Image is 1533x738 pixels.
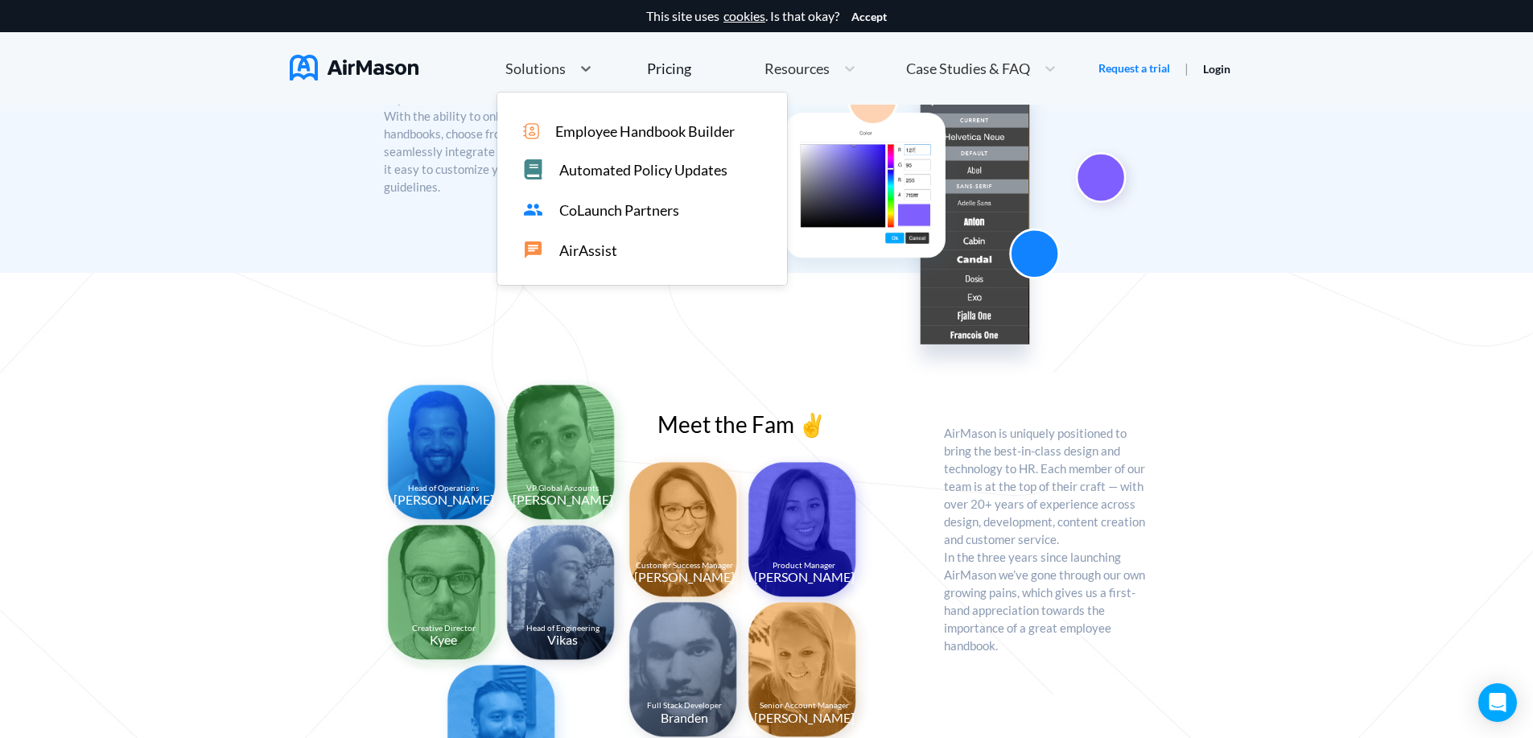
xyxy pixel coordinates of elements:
[408,484,479,493] center: Head of Operations
[526,484,599,493] center: VP Global Accounts
[767,23,1150,377] img: featured Font
[559,161,727,178] span: Automated Policy Updates
[647,61,691,76] div: Pricing
[636,561,733,571] center: Customer Success Manager
[513,493,613,507] center: [PERSON_NAME]
[1203,62,1230,76] a: Login
[851,10,887,23] button: Accept cookies
[547,633,578,647] center: Vikas
[378,515,512,676] img: Kyee
[773,561,835,571] center: Product Manager
[1098,60,1170,76] a: Request a trial
[497,515,631,676] img: Vikas
[634,570,735,584] center: [PERSON_NAME]
[657,411,886,437] p: Meet the Fam ✌️
[497,375,631,536] img: Justin
[647,54,691,83] a: Pricing
[412,624,476,633] center: Creative Director
[661,711,708,725] center: Branden
[906,61,1030,76] span: Case Studies & FAQ
[1478,683,1517,722] div: Open Intercom Messenger
[384,36,715,196] p: With convenient features like e-signatures, these mobile optimized handbooks can be created, publ...
[559,241,617,258] span: AirAssist
[723,9,765,23] a: cookies
[394,493,494,507] center: [PERSON_NAME]
[559,201,679,218] span: CoLaunch Partners
[290,54,418,80] img: AirMason Logo
[378,375,512,536] img: Tehsin
[739,452,872,613] img: Judy
[1185,60,1189,76] span: |
[647,701,722,711] center: Full Stack Developer
[523,123,539,139] img: icon
[555,122,735,139] span: Employee Handbook Builder
[754,711,855,725] center: [PERSON_NAME]
[430,633,457,647] center: Kyee
[620,452,753,613] img: Joanne
[754,570,855,584] center: [PERSON_NAME]
[505,61,566,76] span: Solutions
[764,61,830,76] span: Resources
[760,701,849,711] center: Senior Account Manager
[526,624,600,633] center: Head of Engineering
